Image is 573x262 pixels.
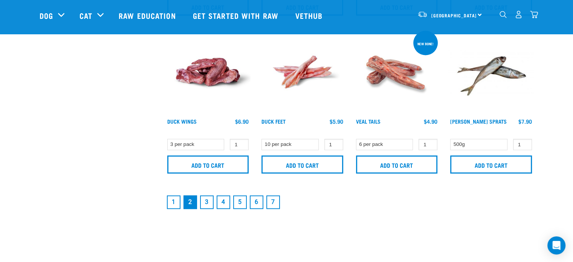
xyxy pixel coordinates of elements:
[111,0,185,31] a: Raw Education
[200,195,214,209] a: Goto page 3
[235,118,249,124] div: $6.90
[500,11,507,18] img: home-icon-1@2x.png
[233,195,247,209] a: Goto page 5
[431,14,477,17] span: [GEOGRAPHIC_DATA]
[414,38,437,49] div: New bone!
[250,195,263,209] a: Goto page 6
[183,195,197,209] a: Page 2
[260,29,345,115] img: Raw Essentials Duck Feet Raw Meaty Bones For Dogs
[79,10,92,21] a: Cat
[424,118,437,124] div: $4.90
[419,139,437,150] input: 1
[530,11,538,18] img: home-icon@2x.png
[513,139,532,150] input: 1
[547,236,565,254] div: Open Intercom Messenger
[230,139,249,150] input: 1
[261,120,286,123] a: Duck Feet
[167,155,249,173] input: Add to cart
[330,118,343,124] div: $5.90
[261,155,343,173] input: Add to cart
[167,120,197,123] a: Duck Wings
[356,120,380,123] a: Veal Tails
[165,29,251,115] img: Raw Essentials Duck Wings Raw Meaty Bones For Pets
[217,195,230,209] a: Goto page 4
[450,155,532,173] input: Add to cart
[356,155,438,173] input: Add to cart
[266,195,280,209] a: Goto page 7
[324,139,343,150] input: 1
[167,195,180,209] a: Goto page 1
[448,29,534,115] img: Jack Mackarel Sparts Raw Fish For Dogs
[450,120,507,123] a: [PERSON_NAME] Sprats
[185,0,288,31] a: Get started with Raw
[165,194,534,210] nav: pagination
[515,11,523,18] img: user.png
[288,0,332,31] a: Vethub
[40,10,53,21] a: Dog
[518,118,532,124] div: $7.90
[354,29,440,115] img: Veal Tails
[417,11,428,18] img: van-moving.png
